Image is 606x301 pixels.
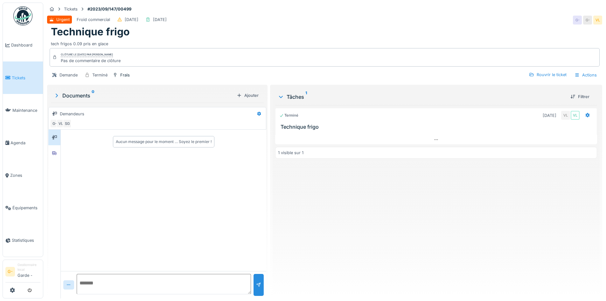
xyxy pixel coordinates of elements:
div: 1 visible sur 1 [278,150,303,156]
div: Terminé [92,72,108,78]
a: Dashboard [3,29,43,61]
span: Statistiques [12,237,40,243]
div: Tâches [278,93,565,101]
div: G- [583,16,592,25]
div: Gestionnaire local [17,262,40,272]
div: tech frigos 0.09 pris en glace [51,38,598,47]
div: [DATE] [543,112,556,118]
a: Zones [3,159,43,192]
div: G- [573,16,582,25]
h1: Technique frigo [51,26,130,38]
div: Urgent [56,17,70,23]
a: Tickets [3,61,43,94]
div: Tickets [64,6,78,12]
sup: 1 [305,93,307,101]
div: VL [571,111,580,120]
div: Pas de commentaire de clôture [61,58,121,64]
span: Tickets [12,75,40,81]
div: Filtrer [568,92,592,101]
div: Rouvrir le ticket [526,70,569,79]
li: G- [5,267,15,276]
sup: 0 [92,92,94,99]
div: [DATE] [125,17,138,23]
div: VL [56,119,65,128]
div: Aucun message pour le moment … Soyez le premier ! [116,139,212,145]
a: G- Gestionnaire localGarde - [5,262,40,283]
span: Agenda [10,140,40,146]
div: Actions [572,70,600,80]
span: Dashboard [11,42,40,48]
div: G- [50,119,59,128]
a: Équipements [3,192,43,224]
div: VL [593,16,602,25]
span: Zones [10,172,40,178]
div: Terminé [279,113,298,118]
img: Badge_color-CXgf-gQk.svg [13,6,32,25]
li: Garde - [17,262,40,281]
div: Clôturé le [DATE] par [PERSON_NAME] [61,53,113,57]
a: Agenda [3,126,43,159]
a: Statistiques [3,224,43,257]
div: Demandeurs [60,111,84,117]
div: Documents [53,92,234,99]
h3: Technique frigo [281,124,594,130]
span: Maintenance [12,107,40,113]
div: Ajouter [234,91,261,100]
a: Maintenance [3,94,43,126]
div: VL [561,111,570,120]
div: SG [63,119,72,128]
div: Frais [120,72,130,78]
div: Froid commercial [77,17,110,23]
div: [DATE] [153,17,167,23]
span: Équipements [12,205,40,211]
div: Demande [59,72,78,78]
strong: #2023/09/147/00499 [85,6,134,12]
